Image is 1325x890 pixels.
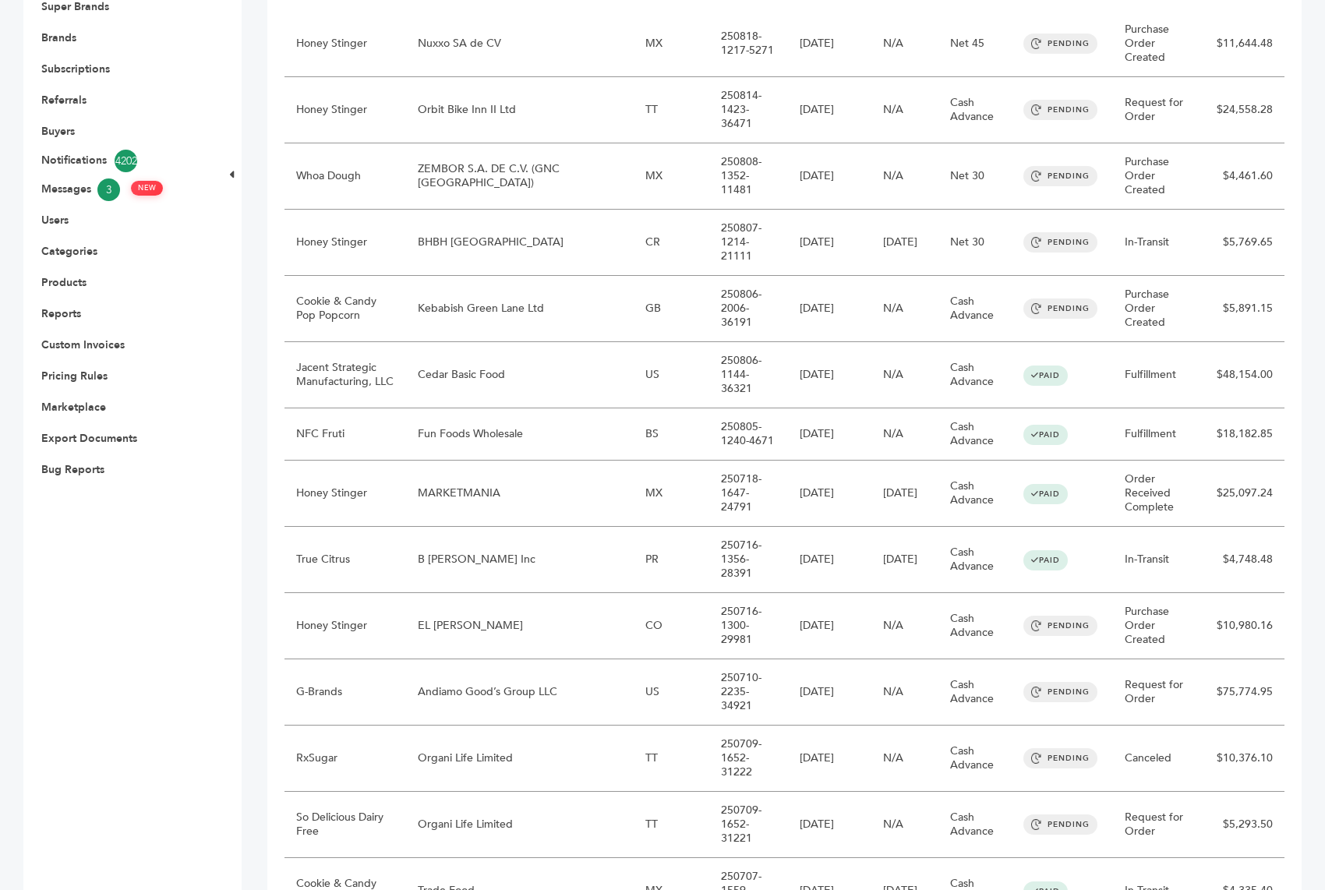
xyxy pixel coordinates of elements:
td: 250818-1217-5271 [709,11,789,77]
td: Cash Advance [938,342,1012,408]
td: MX [634,461,709,527]
span: PAID [1023,366,1068,386]
td: $5,891.15 [1205,276,1284,342]
td: Organi Life Limited [406,726,633,792]
a: Brands [41,30,76,45]
td: [DATE] [788,726,871,792]
td: Net 45 [938,11,1012,77]
td: 250805-1240-4671 [709,408,789,461]
td: G-Brands [284,659,406,726]
td: Honey Stinger [284,461,406,527]
td: N/A [871,726,938,792]
td: N/A [871,408,938,461]
td: Purchase Order Created [1113,276,1205,342]
a: Notifications4202 [41,150,200,172]
td: Honey Stinger [284,77,406,143]
td: 250806-2006-36191 [709,276,789,342]
td: [DATE] [788,527,871,593]
span: PENDING [1023,166,1097,186]
a: Subscriptions [41,62,110,76]
span: PENDING [1023,682,1097,702]
td: $4,461.60 [1205,143,1284,210]
span: PENDING [1023,616,1097,636]
a: Export Documents [41,431,137,446]
span: PENDING [1023,814,1097,835]
td: US [634,659,709,726]
span: PAID [1023,550,1068,570]
span: PENDING [1023,100,1097,120]
td: N/A [871,792,938,858]
td: N/A [871,143,938,210]
td: TT [634,77,709,143]
a: Buyers [41,124,75,139]
td: US [634,342,709,408]
a: Products [41,275,87,290]
td: GB [634,276,709,342]
span: PAID [1023,425,1068,445]
td: Andiamo Good’s Group LLC [406,659,633,726]
td: NFC Fruti [284,408,406,461]
td: 250814-1423-36471 [709,77,789,143]
td: Kebabish Green Lane Ltd [406,276,633,342]
td: 250807-1214-21111 [709,210,789,276]
td: $4,748.48 [1205,527,1284,593]
td: Order Received Complete [1113,461,1205,527]
td: [DATE] [788,11,871,77]
td: N/A [871,276,938,342]
td: $24,558.28 [1205,77,1284,143]
td: In-Transit [1113,210,1205,276]
td: TT [634,726,709,792]
span: 4202 [115,150,137,172]
td: [DATE] [871,527,938,593]
td: [DATE] [788,659,871,726]
td: [DATE] [788,276,871,342]
td: [DATE] [788,77,871,143]
td: $75,774.95 [1205,659,1284,726]
td: $5,293.50 [1205,792,1284,858]
a: Messages3 NEW [41,178,200,201]
td: Fun Foods Wholesale [406,408,633,461]
td: EL [PERSON_NAME] [406,593,633,659]
td: Purchase Order Created [1113,143,1205,210]
td: B [PERSON_NAME] Inc [406,527,633,593]
td: [DATE] [788,210,871,276]
td: Honey Stinger [284,593,406,659]
td: [DATE] [788,408,871,461]
td: Request for Order [1113,77,1205,143]
td: $10,980.16 [1205,593,1284,659]
td: Honey Stinger [284,210,406,276]
td: Request for Order [1113,792,1205,858]
td: Purchase Order Created [1113,593,1205,659]
span: PENDING [1023,232,1097,253]
td: Cedar Basic Food [406,342,633,408]
span: PENDING [1023,34,1097,54]
span: 3 [97,178,120,201]
a: Custom Invoices [41,337,125,352]
td: 250808-1352-11481 [709,143,789,210]
a: Referrals [41,93,87,108]
td: $10,376.10 [1205,726,1284,792]
td: So Delicious Dairy Free [284,792,406,858]
td: 250716-1356-28391 [709,527,789,593]
td: Cash Advance [938,527,1012,593]
span: NEW [131,181,163,196]
a: Users [41,213,69,228]
td: $18,182.85 [1205,408,1284,461]
td: Whoa Dough [284,143,406,210]
td: 250716-1300-29981 [709,593,789,659]
td: Canceled [1113,726,1205,792]
td: CO [634,593,709,659]
td: N/A [871,593,938,659]
td: $11,644.48 [1205,11,1284,77]
td: $48,154.00 [1205,342,1284,408]
td: $5,769.65 [1205,210,1284,276]
a: Reports [41,306,81,321]
td: Net 30 [938,210,1012,276]
td: Cookie & Candy Pop Popcorn [284,276,406,342]
td: N/A [871,77,938,143]
td: Cash Advance [938,77,1012,143]
td: Jacent Strategic Manufacturing, LLC [284,342,406,408]
td: 250718-1647-24791 [709,461,789,527]
td: [DATE] [788,143,871,210]
td: [DATE] [788,593,871,659]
